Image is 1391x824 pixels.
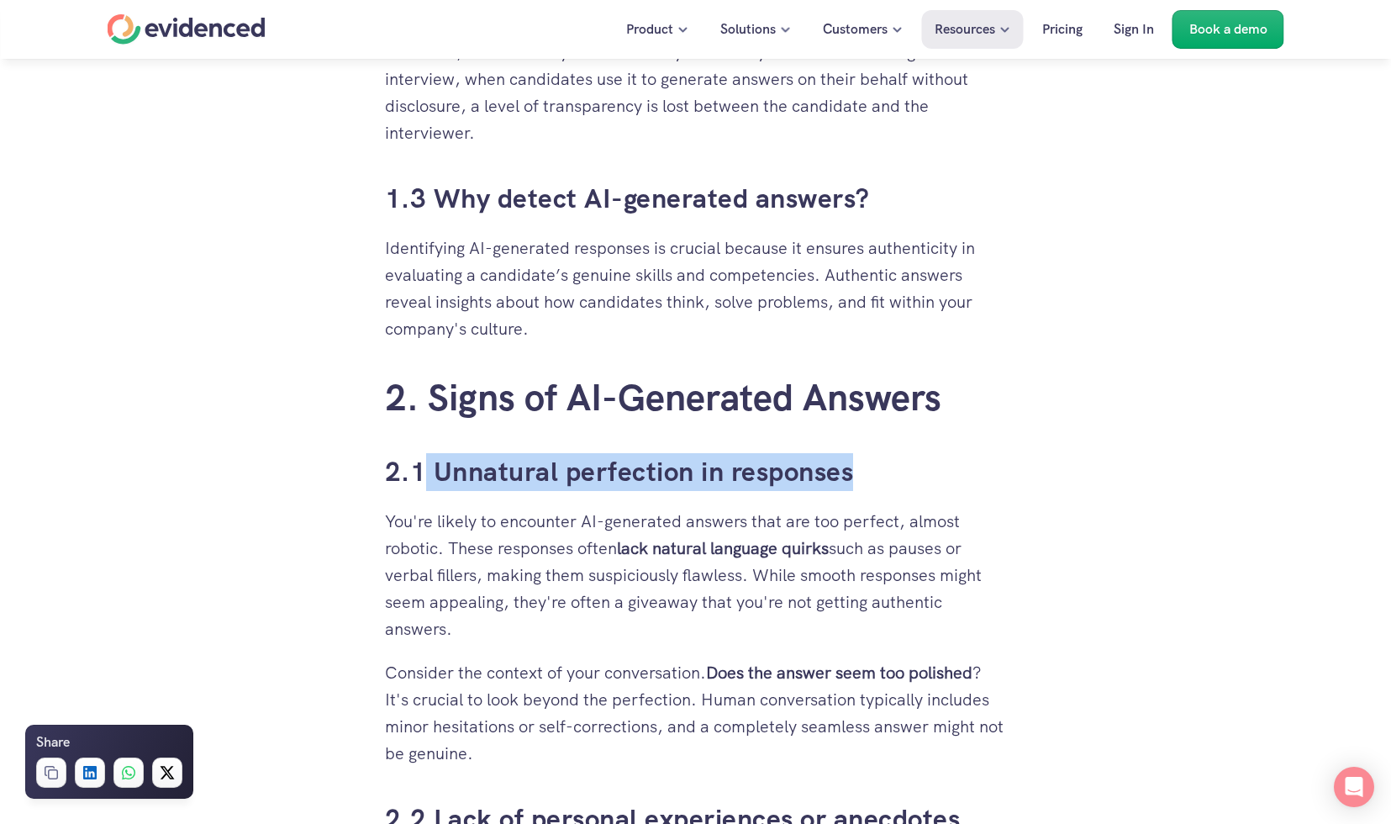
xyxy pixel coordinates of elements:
p: Customers [823,18,888,40]
a: 2.1 Unnatural perfection in responses [385,454,854,489]
p: Consider the context of your conversation. ? It's crucial to look beyond the perfection. Human co... [385,659,1007,767]
p: You're likely to encounter AI-generated answers that are too perfect, almost robotic. These respo... [385,508,1007,642]
strong: lack natural language quirks [617,537,829,559]
a: 2. Signs of AI-Generated Answers [385,373,941,421]
p: Product [626,18,673,40]
a: Pricing [1030,10,1095,49]
a: Book a demo [1172,10,1284,49]
p: Resources [935,18,995,40]
a: Sign In [1101,10,1167,49]
p: Identifying AI-generated responses is crucial because it ensures authenticity in evaluating a can... [385,235,1007,342]
p: Sign In [1114,18,1154,40]
p: Book a demo [1189,18,1267,40]
p: Solutions [720,18,776,40]
a: Home [108,14,266,45]
strong: Does the answer seem too polished [706,662,972,684]
h6: Share [36,732,70,753]
a: 1.3 Why detect AI-generated answers? [385,181,870,216]
div: Open Intercom Messenger [1334,767,1374,807]
p: Pricing [1042,18,1083,40]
